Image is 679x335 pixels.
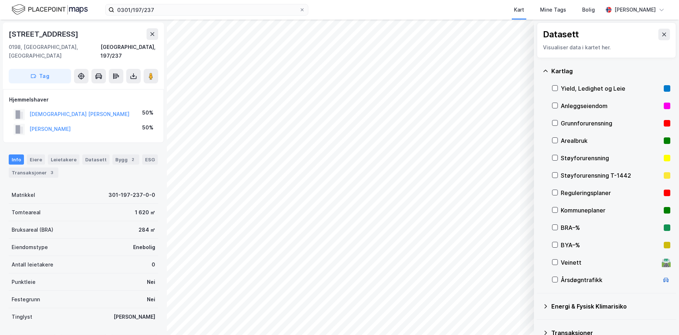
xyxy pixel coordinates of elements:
div: 50% [142,123,153,132]
div: BYA–% [561,241,661,249]
div: Tomteareal [12,208,41,217]
div: Datasett [82,154,110,165]
div: Bygg [112,154,139,165]
div: 50% [142,108,153,117]
div: Festegrunn [12,295,40,304]
div: Matrikkel [12,191,35,199]
div: Yield, Ledighet og Leie [561,84,661,93]
div: Tinglyst [12,313,32,321]
div: Hjemmelshaver [9,95,158,104]
div: Årsdøgntrafikk [561,276,659,284]
div: ESG [142,154,158,165]
div: [PERSON_NAME] [614,5,656,14]
div: Mine Tags [540,5,566,14]
div: Veinett [561,258,659,267]
input: Søk på adresse, matrikkel, gårdeiere, leietakere eller personer [114,4,299,15]
div: Info [9,154,24,165]
div: 301-197-237-0-0 [108,191,155,199]
div: 1 620 ㎡ [135,208,155,217]
div: 2 [129,156,136,163]
div: Eiendomstype [12,243,48,252]
button: Tag [9,69,71,83]
div: Støyforurensning T-1442 [561,171,661,180]
div: Visualiser data i kartet her. [543,43,670,52]
div: Transaksjoner [9,167,58,178]
div: [GEOGRAPHIC_DATA], 197/237 [100,43,158,60]
div: [STREET_ADDRESS] [9,28,80,40]
div: BRA–% [561,223,661,232]
div: Kart [514,5,524,14]
img: logo.f888ab2527a4732fd821a326f86c7f29.svg [12,3,88,16]
div: 0198, [GEOGRAPHIC_DATA], [GEOGRAPHIC_DATA] [9,43,100,60]
div: 284 ㎡ [139,226,155,234]
div: Datasett [543,29,579,40]
div: Støyforurensning [561,154,661,162]
div: Nei [147,278,155,286]
div: Anleggseiendom [561,102,661,110]
div: 🛣️ [661,258,671,267]
div: Antall leietakere [12,260,53,269]
div: Eiere [27,154,45,165]
div: 3 [48,169,55,176]
div: Kommuneplaner [561,206,661,215]
div: Leietakere [48,154,79,165]
div: Kartlag [551,67,670,75]
div: Reguleringsplaner [561,189,661,197]
div: [PERSON_NAME] [114,313,155,321]
div: Arealbruk [561,136,661,145]
div: Grunnforurensning [561,119,661,128]
div: Enebolig [133,243,155,252]
div: 0 [152,260,155,269]
div: Punktleie [12,278,36,286]
div: Bolig [582,5,595,14]
div: Energi & Fysisk Klimarisiko [551,302,670,311]
div: Nei [147,295,155,304]
iframe: Chat Widget [643,300,679,335]
div: Bruksareal (BRA) [12,226,53,234]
